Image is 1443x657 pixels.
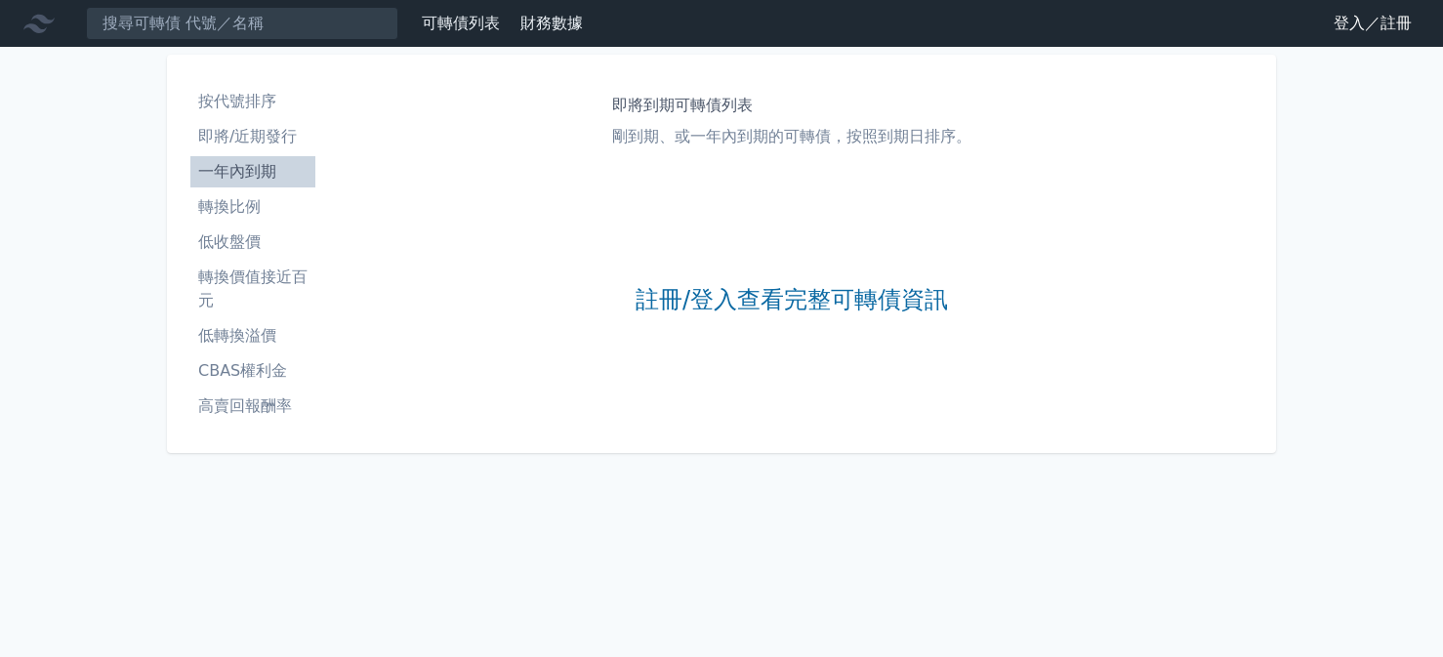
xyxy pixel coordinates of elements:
a: 轉換比例 [190,191,315,223]
p: 剛到期、或一年內到期的可轉債，按照到期日排序。 [612,125,971,148]
li: 即將/近期發行 [190,125,315,148]
a: 財務數據 [520,14,583,32]
li: 低轉換溢價 [190,324,315,348]
li: 高賣回報酬率 [190,394,315,418]
a: 即將/近期發行 [190,121,315,152]
a: 轉換價值接近百元 [190,262,315,316]
a: 低收盤價 [190,226,315,258]
a: 可轉債列表 [422,14,500,32]
a: 按代號排序 [190,86,315,117]
a: 註冊/登入查看完整可轉債資訊 [636,285,948,316]
li: CBAS權利金 [190,359,315,383]
a: 高賣回報酬率 [190,390,315,422]
li: 低收盤價 [190,230,315,254]
li: 一年內到期 [190,160,315,184]
a: 一年內到期 [190,156,315,187]
li: 轉換比例 [190,195,315,219]
input: 搜尋可轉債 代號／名稱 [86,7,398,40]
li: 轉換價值接近百元 [190,266,315,312]
a: CBAS權利金 [190,355,315,387]
h1: 即將到期可轉債列表 [612,94,971,117]
li: 按代號排序 [190,90,315,113]
a: 登入／註冊 [1318,8,1427,39]
a: 低轉換溢價 [190,320,315,351]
